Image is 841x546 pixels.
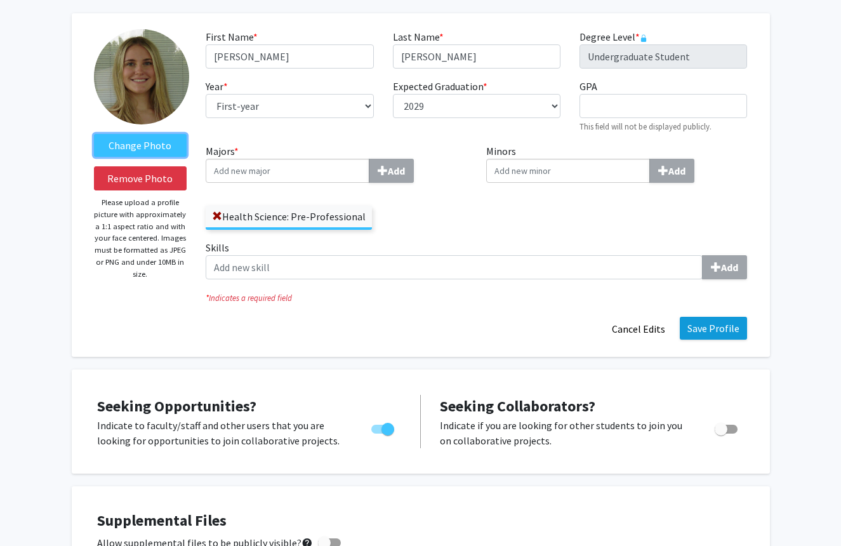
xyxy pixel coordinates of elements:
[206,29,258,44] label: First Name
[206,159,369,183] input: Majors*Add
[388,164,405,177] b: Add
[486,159,650,183] input: MinorsAdd
[668,164,685,177] b: Add
[94,166,187,190] button: Remove Photo
[206,292,747,304] i: Indicates a required field
[206,240,747,279] label: Skills
[94,29,189,124] img: Profile Picture
[206,206,372,227] label: Health Science: Pre-Professional
[393,29,444,44] label: Last Name
[97,512,745,530] h4: Supplemental Files
[579,79,597,94] label: GPA
[440,418,691,448] p: Indicate if you are looking for other students to join you on collaborative projects.
[369,159,414,183] button: Majors*
[640,34,647,42] svg: This information is provided and automatically updated by University of Missouri and is not edita...
[366,418,401,437] div: Toggle
[702,255,747,279] button: Skills
[97,418,347,448] p: Indicate to faculty/staff and other users that you are looking for opportunities to join collabor...
[440,396,595,416] span: Seeking Collaborators?
[604,317,673,341] button: Cancel Edits
[680,317,747,340] button: Save Profile
[579,121,712,131] small: This field will not be displayed publicly.
[579,29,647,44] label: Degree Level
[206,143,467,183] label: Majors
[206,255,703,279] input: SkillsAdd
[486,143,748,183] label: Minors
[710,418,745,437] div: Toggle
[10,489,54,536] iframe: Chat
[206,79,228,94] label: Year
[393,79,487,94] label: Expected Graduation
[94,197,187,280] p: Please upload a profile picture with approximately a 1:1 aspect ratio and with your face centered...
[94,134,187,157] label: ChangeProfile Picture
[721,261,738,274] b: Add
[649,159,694,183] button: Minors
[97,396,256,416] span: Seeking Opportunities?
